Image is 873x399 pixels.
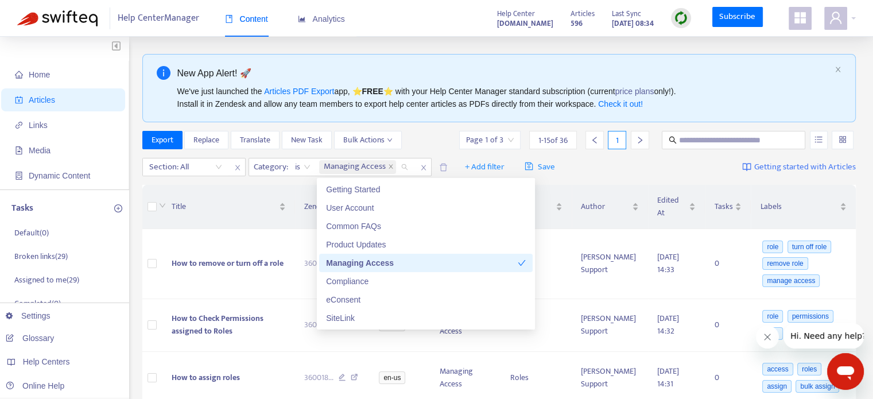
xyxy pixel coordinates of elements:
span: close [416,161,431,175]
iframe: Button to launch messaging window [827,353,864,390]
span: + Add filter [465,160,505,174]
span: search [669,136,677,144]
div: User Account [319,199,533,217]
span: user [829,11,843,25]
th: Tasks [705,185,751,229]
div: eConsent [319,290,533,309]
td: 0 [705,299,751,352]
span: is [295,158,311,176]
div: Compliance [326,275,526,288]
span: How to assign roles [172,371,240,384]
a: Articles PDF Export [264,87,334,96]
a: Check it out! [598,99,643,109]
span: Articles [29,95,55,104]
td: Roles [501,229,572,299]
span: close [230,161,245,175]
p: Broken links ( 29 ) [14,250,68,262]
div: SiteLink [319,309,533,327]
span: Hi. Need any help? [7,8,83,17]
span: Help Centers [23,357,70,366]
iframe: Message from company [783,323,864,348]
div: Compliance [319,272,533,290]
div: Getting Started [326,183,526,196]
span: assign [762,380,791,393]
span: [DATE] 14:31 [657,365,679,390]
a: [DOMAIN_NAME] [497,17,553,30]
span: Getting started with Articles [754,161,856,174]
th: Section [501,185,572,229]
span: appstore [793,11,807,25]
div: Common FAQs [326,220,526,233]
span: New Task [291,134,323,146]
a: price plans [615,87,654,96]
span: Articles [571,7,595,20]
span: file-image [15,146,23,154]
span: Edited At [657,194,687,219]
span: How to remove or turn off a role [172,257,284,270]
button: Bulk Actionsdown [334,131,402,149]
span: Dynamic Content [29,171,90,180]
div: Getting Started [319,180,533,199]
a: Settings [6,311,51,320]
span: book [225,15,233,23]
span: Help Center [497,7,535,20]
a: Subscribe [712,7,763,28]
span: 360018 ... [304,371,333,384]
span: save [525,162,533,171]
button: Export [142,131,183,149]
td: [PERSON_NAME] Support [572,299,648,352]
img: sync.dc5367851b00ba804db3.png [674,11,688,25]
span: access [762,363,793,375]
p: Default ( 0 ) [14,227,49,239]
button: New Task [282,131,332,149]
span: Zendesk ID [304,200,352,213]
span: link [15,121,23,129]
span: info-circle [157,66,170,80]
span: Managing Access [319,160,396,174]
a: Getting started with Articles [742,158,856,176]
span: Title [172,200,277,213]
span: Managing Access [324,160,386,174]
div: User Account [326,202,526,214]
th: Edited At [648,185,705,229]
b: FREE [362,87,383,96]
span: How to Check Permissions assigned to Roles [172,312,263,338]
button: Translate [231,131,280,149]
span: en-us [379,371,405,384]
button: close [835,66,841,73]
button: saveSave [516,158,564,176]
span: Export [152,134,173,146]
p: Assigned to me ( 29 ) [14,274,79,286]
span: check [518,259,526,267]
th: Title [162,185,295,229]
strong: 596 [571,17,583,30]
strong: [DATE] 08:34 [612,17,654,30]
div: Common FAQs [319,217,533,235]
span: Translate [240,134,270,146]
span: close [835,66,841,73]
button: unordered-list [810,131,828,149]
span: [DATE] 14:32 [657,312,679,338]
span: plus-circle [114,204,122,212]
th: Zendesk ID [295,185,370,229]
span: turn off role [787,241,831,253]
div: Product Updates [319,235,533,254]
div: eConsent [326,293,526,306]
span: Media [29,146,51,155]
span: 360041 ... [304,319,334,331]
span: area-chart [298,15,306,23]
span: 360053 ... [304,257,335,270]
span: remove role [762,257,808,270]
a: Glossary [6,334,54,343]
span: 1 - 15 of 36 [538,134,568,146]
span: Links [29,121,48,130]
div: 1 [608,131,626,149]
td: 0 [705,229,751,299]
span: permissions [787,310,833,323]
span: Category : [249,158,290,176]
div: New App Alert! 🚀 [177,66,831,80]
span: Last Sync [612,7,641,20]
div: Managing Access [319,254,533,272]
span: Bulk Actions [343,134,393,146]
